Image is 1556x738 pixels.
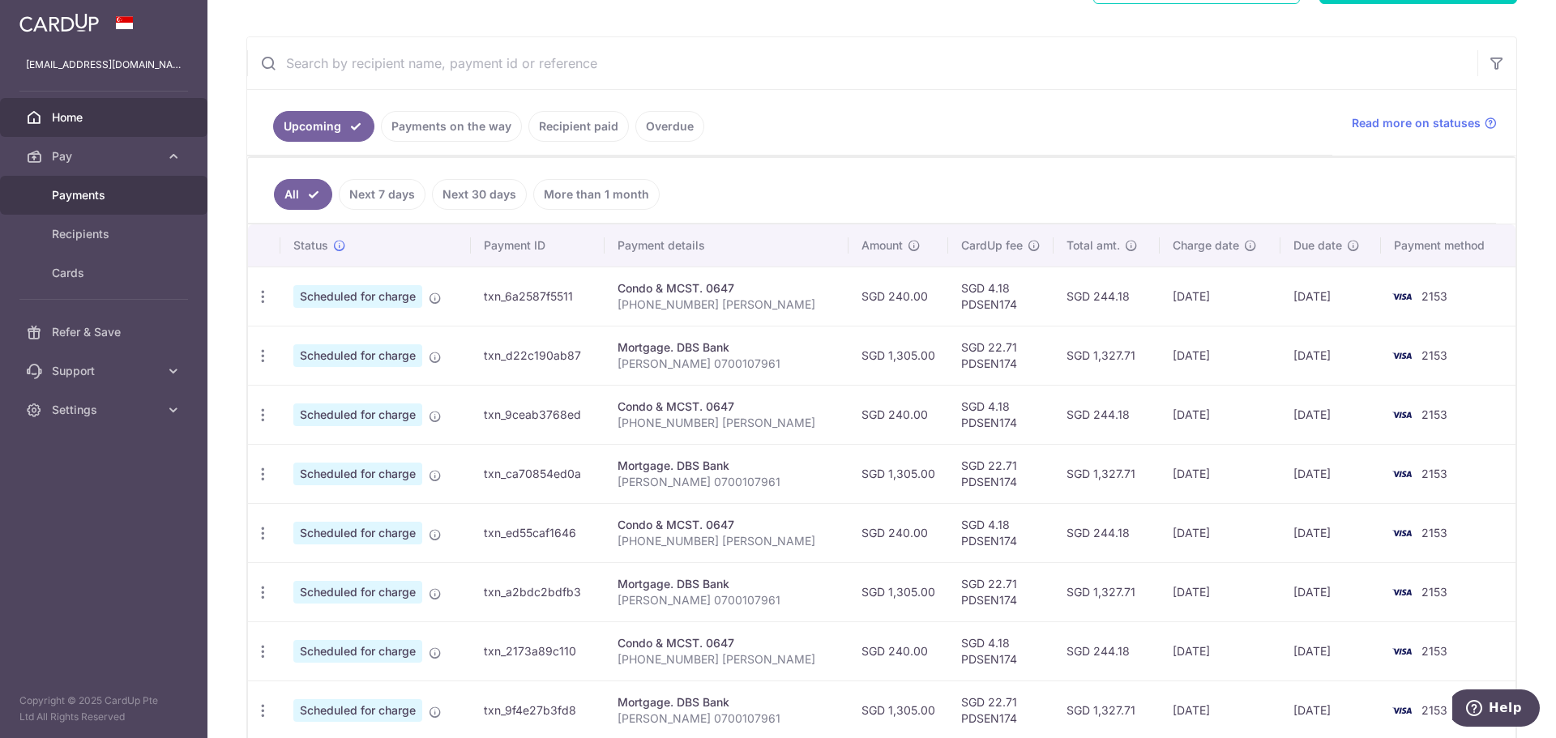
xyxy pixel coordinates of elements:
td: [DATE] [1280,385,1381,444]
td: SGD 240.00 [849,267,948,326]
th: Payment method [1381,224,1515,267]
span: Amount [861,237,903,254]
div: Condo & MCST. 0647 [618,399,836,415]
span: 2153 [1421,407,1447,421]
span: Scheduled for charge [293,640,422,663]
td: [DATE] [1280,326,1381,385]
td: [DATE] [1280,621,1381,680]
td: SGD 1,327.71 [1054,326,1160,385]
td: SGD 4.18 PDSEN174 [948,385,1054,444]
span: Recipients [52,226,159,242]
td: SGD 1,327.71 [1054,562,1160,621]
span: 2153 [1421,585,1447,599]
th: Payment ID [471,224,605,267]
span: Settings [52,402,159,418]
td: txn_ca70854ed0a [471,444,605,503]
td: [DATE] [1160,562,1280,621]
span: Scheduled for charge [293,699,422,722]
span: Support [52,363,159,379]
div: Mortgage. DBS Bank [618,458,836,474]
p: [PHONE_NUMBER] [PERSON_NAME] [618,296,836,313]
td: txn_a2bdc2bdfb3 [471,562,605,621]
a: Recipient paid [528,111,629,142]
td: SGD 1,305.00 [849,562,948,621]
td: SGD 1,305.00 [849,326,948,385]
p: [PERSON_NAME] 0700107961 [618,710,836,727]
td: [DATE] [1160,444,1280,503]
span: 2153 [1421,703,1447,717]
span: 2153 [1421,526,1447,540]
span: Scheduled for charge [293,285,422,308]
p: [PHONE_NUMBER] [PERSON_NAME] [618,415,836,431]
span: 2153 [1421,348,1447,362]
div: Mortgage. DBS Bank [618,694,836,710]
td: [DATE] [1160,503,1280,562]
span: Scheduled for charge [293,463,422,485]
td: txn_ed55caf1646 [471,503,605,562]
span: Pay [52,148,159,164]
a: Next 30 days [432,179,527,210]
p: [PHONE_NUMBER] [PERSON_NAME] [618,533,836,549]
td: [DATE] [1160,326,1280,385]
a: Next 7 days [339,179,425,210]
td: SGD 22.71 PDSEN174 [948,326,1054,385]
td: SGD 4.18 PDSEN174 [948,503,1054,562]
a: Read more on statuses [1352,115,1497,131]
td: txn_d22c190ab87 [471,326,605,385]
td: SGD 22.71 PDSEN174 [948,444,1054,503]
span: 2153 [1421,644,1447,658]
td: [DATE] [1160,267,1280,326]
td: [DATE] [1280,562,1381,621]
span: Home [52,109,159,126]
span: Refer & Save [52,324,159,340]
img: Bank Card [1386,287,1418,306]
div: Condo & MCST. 0647 [618,635,836,651]
td: [DATE] [1280,444,1381,503]
a: Overdue [635,111,704,142]
div: Condo & MCST. 0647 [618,280,836,296]
img: Bank Card [1386,582,1418,602]
div: Condo & MCST. 0647 [618,517,836,533]
img: Bank Card [1386,464,1418,484]
p: [PHONE_NUMBER] [PERSON_NAME] [618,651,836,668]
td: SGD 240.00 [849,385,948,444]
td: SGD 244.18 [1054,385,1160,444]
div: Mortgage. DBS Bank [618,576,836,592]
span: Status [293,237,328,254]
img: Bank Card [1386,642,1418,661]
span: Scheduled for charge [293,522,422,544]
span: Scheduled for charge [293,581,422,604]
img: CardUp [19,13,99,32]
td: SGD 1,327.71 [1054,444,1160,503]
span: Due date [1293,237,1342,254]
p: [PERSON_NAME] 0700107961 [618,474,836,490]
img: Bank Card [1386,346,1418,365]
div: Mortgage. DBS Bank [618,339,836,356]
td: SGD 244.18 [1054,503,1160,562]
img: Bank Card [1386,405,1418,424]
span: Scheduled for charge [293,344,422,367]
td: txn_2173a89c110 [471,621,605,680]
span: Cards [52,265,159,281]
span: 2153 [1421,289,1447,303]
td: txn_9ceab3768ed [471,385,605,444]
td: txn_6a2587f5511 [471,267,605,326]
td: SGD 240.00 [849,621,948,680]
p: [EMAIL_ADDRESS][DOMAIN_NAME] [26,57,182,73]
td: [DATE] [1280,503,1381,562]
a: All [274,179,332,210]
span: CardUp fee [961,237,1023,254]
span: 2153 [1421,467,1447,480]
p: [PERSON_NAME] 0700107961 [618,592,836,608]
img: Bank Card [1386,523,1418,543]
iframe: Opens a widget where you can find more information [1452,689,1540,730]
td: SGD 240.00 [849,503,948,562]
a: Upcoming [273,111,374,142]
p: [PERSON_NAME] 0700107961 [618,356,836,372]
span: Payments [52,187,159,203]
td: SGD 4.18 PDSEN174 [948,267,1054,326]
td: SGD 4.18 PDSEN174 [948,621,1054,680]
a: More than 1 month [533,179,660,210]
img: Bank Card [1386,701,1418,720]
